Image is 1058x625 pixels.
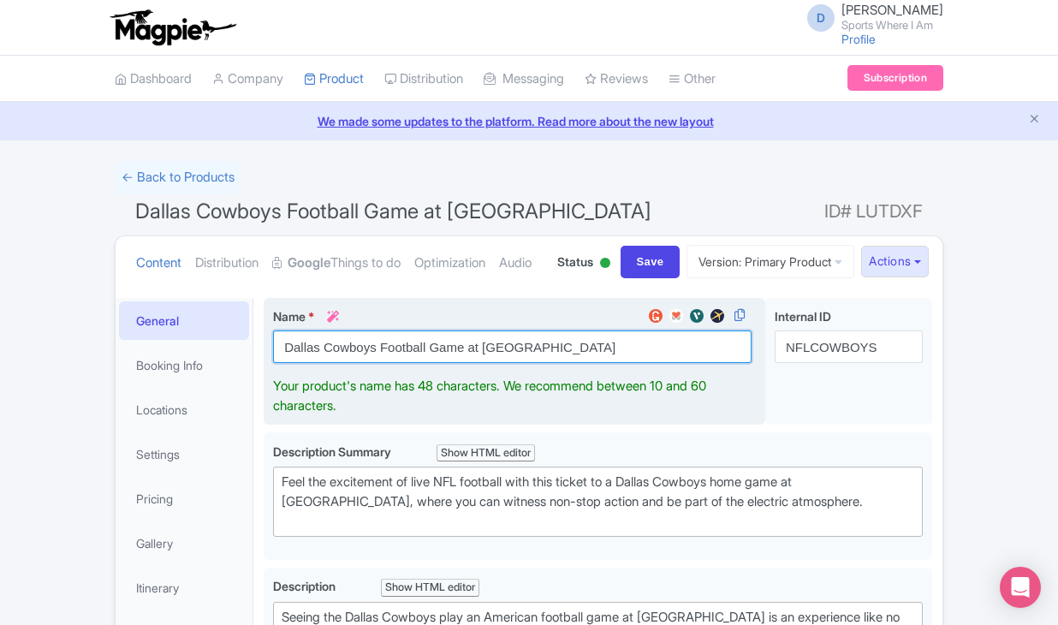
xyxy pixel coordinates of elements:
span: Internal ID [775,309,831,324]
input: Save [621,246,681,278]
img: viator-review-widget-01-363d65f17b203e82e80c83508294f9cc.svg [687,307,707,324]
a: Booking Info [119,346,249,384]
a: ← Back to Products [115,161,241,194]
span: Dallas Cowboys Football Game at [GEOGRAPHIC_DATA] [135,199,651,223]
img: musement-review-widget-01-cdcb82dea4530aa52f361e0f447f8f5f.svg [666,307,687,324]
a: Reviews [585,56,648,103]
div: Feel the excitement of live NFL football with this ticket to a Dallas Cowboys home game at [GEOGR... [282,473,914,531]
small: Sports Where I Am [841,20,943,31]
a: Dashboard [115,56,192,103]
a: Profile [841,32,876,46]
a: Gallery [119,524,249,562]
button: Close announcement [1028,110,1041,130]
a: General [119,301,249,340]
div: Show HTML editor [437,444,535,462]
a: Subscription [847,65,943,91]
a: Audio [499,236,532,290]
div: Open Intercom Messenger [1000,567,1041,608]
img: expedia-review-widget-01-6a8748bc8b83530f19f0577495396935.svg [707,307,728,324]
a: Settings [119,435,249,473]
a: Version: Primary Product [687,245,854,278]
div: Your product's name has 48 characters. We recommend between 10 and 60 characters. [273,377,752,415]
img: logo-ab69f6fb50320c5b225c76a69d11143b.png [106,9,239,46]
button: Actions [861,246,929,277]
span: Description Summary [273,444,394,459]
div: Active [597,251,614,277]
a: Distribution [384,56,463,103]
a: Distribution [195,236,259,290]
span: Status [557,253,593,271]
strong: Google [288,253,330,273]
a: Product [304,56,364,103]
img: getyourguide-review-widget-01-c9ff127aecadc9be5c96765474840e58.svg [645,307,666,324]
a: GoogleThings to do [272,236,401,290]
a: Company [212,56,283,103]
a: Locations [119,390,249,429]
a: Optimization [414,236,485,290]
a: Content [136,236,181,290]
a: Itinerary [119,568,249,607]
span: Name [273,309,306,324]
span: D [807,4,835,32]
a: D [PERSON_NAME] Sports Where I Am [797,3,943,31]
a: Other [669,56,716,103]
span: [PERSON_NAME] [841,2,943,18]
a: Messaging [484,56,564,103]
a: We made some updates to the platform. Read more about the new layout [10,112,1048,130]
a: Pricing [119,479,249,518]
span: Description [273,579,338,593]
div: Show HTML editor [381,579,479,597]
span: ID# LUTDXF [824,194,923,229]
